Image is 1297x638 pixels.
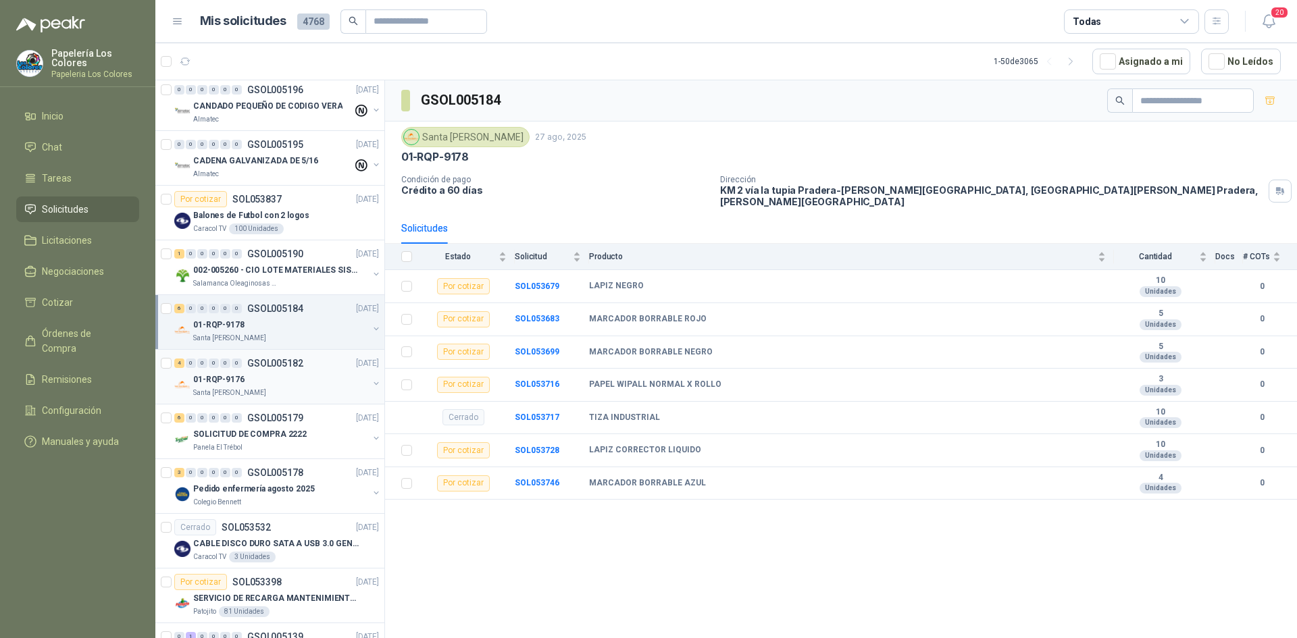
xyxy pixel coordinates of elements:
b: 5 [1114,342,1207,352]
div: Por cotizar [437,377,490,393]
b: 0 [1243,411,1281,424]
div: 0 [186,140,196,149]
span: Solicitudes [42,202,88,217]
p: SOL053398 [232,577,282,587]
a: CerradoSOL053532[DATE] Company LogoCABLE DISCO DURO SATA A USB 3.0 GENERICOCaracol TV3 Unidades [155,514,384,568]
span: Remisiones [42,372,92,387]
span: search [349,16,358,26]
div: 0 [220,468,230,477]
b: LAPIZ CORRECTOR LIQUIDO [589,445,701,456]
p: Almatec [193,114,219,125]
div: 3 Unidades [229,552,276,562]
b: 0 [1243,346,1281,358]
b: SOL053728 [515,446,559,455]
div: Unidades [1140,385,1181,396]
p: Santa [PERSON_NAME] [193,333,266,344]
th: Docs [1215,244,1243,270]
a: Cotizar [16,290,139,315]
p: [DATE] [356,84,379,97]
a: Solicitudes [16,196,139,222]
div: 0 [209,140,219,149]
p: Pedido enfermería agosto 2025 [193,483,315,496]
div: 0 [220,85,230,95]
a: 0 0 0 0 0 0 GSOL005195[DATE] Company LogoCADENA GALVANIZADA DE 5/16Almatec [174,136,382,180]
img: Company Logo [174,103,190,119]
th: # COTs [1243,244,1297,270]
span: Cantidad [1114,252,1196,261]
p: 27 ago, 2025 [535,131,586,144]
b: 10 [1114,440,1207,450]
div: 0 [232,304,242,313]
b: 3 [1114,374,1207,385]
div: 0 [209,304,219,313]
p: GSOL005190 [247,249,303,259]
div: 1 [174,249,184,259]
p: Almatec [193,169,219,180]
b: MARCADOR BORRABLE AZUL [589,478,706,489]
b: MARCADOR BORRABLE ROJO [589,314,707,325]
span: Órdenes de Compra [42,326,126,356]
p: Colegio Bennett [193,497,241,508]
p: CANDADO PEQUEÑO DE CODIGO VERA [193,100,342,113]
b: SOL053716 [515,379,559,389]
p: SOL053837 [232,194,282,204]
div: 0 [209,358,219,368]
p: GSOL005179 [247,413,303,423]
div: 0 [232,358,242,368]
p: [DATE] [356,193,379,206]
img: Company Logo [174,213,190,229]
a: Configuración [16,398,139,423]
span: Tareas [42,171,72,186]
div: 0 [197,413,207,423]
div: 0 [186,249,196,259]
span: Configuración [42,403,101,418]
div: 81 Unidades [219,606,270,617]
img: Company Logo [174,267,190,284]
b: PAPEL WIPALL NORMAL X ROLLO [589,379,721,390]
b: 10 [1114,275,1207,286]
p: [DATE] [356,138,379,151]
div: 0 [186,468,196,477]
th: Estado [420,244,515,270]
img: Company Logo [174,595,190,612]
a: Por cotizarSOL053837[DATE] Company LogoBalones de Futbol con 2 logosCaracol TV100 Unidades [155,186,384,240]
div: 0 [220,249,230,259]
div: 0 [197,468,207,477]
span: Manuales y ayuda [42,434,119,449]
p: Patojito [193,606,216,617]
p: [DATE] [356,467,379,479]
button: 20 [1256,9,1281,34]
div: Unidades [1140,483,1181,494]
div: 4 [174,358,184,368]
div: 0 [232,249,242,259]
div: 0 [197,358,207,368]
div: Por cotizar [437,278,490,294]
p: [DATE] [356,248,379,261]
th: Cantidad [1114,244,1215,270]
a: SOL053679 [515,282,559,291]
span: Cotizar [42,295,73,310]
span: 4768 [297,14,330,30]
a: 6 0 0 0 0 0 GSOL005179[DATE] Company LogoSOLICITUD DE COMPRA 2222Panela El Trébol [174,410,382,453]
div: 100 Unidades [229,223,284,234]
b: 0 [1243,378,1281,391]
p: Papeleria Los Colores [51,70,139,78]
p: [DATE] [356,302,379,315]
div: 0 [209,413,219,423]
div: 1 - 50 de 3065 [994,51,1082,72]
div: 0 [220,140,230,149]
p: Crédito a 60 días [401,184,709,196]
div: 0 [197,140,207,149]
a: 1 0 0 0 0 0 GSOL005190[DATE] Company Logo002-005260 - CIO LOTE MATERIALES SISTEMA HIDRAULICSalama... [174,246,382,289]
div: Unidades [1140,417,1181,428]
b: 0 [1243,280,1281,293]
a: 4 0 0 0 0 0 GSOL005182[DATE] Company Logo01-RQP-9176Santa [PERSON_NAME] [174,355,382,398]
div: 0 [232,413,242,423]
div: 0 [197,249,207,259]
p: GSOL005184 [247,304,303,313]
img: Company Logo [174,486,190,502]
b: SOL053683 [515,314,559,323]
p: CADENA GALVANIZADA DE 5/16 [193,155,318,167]
div: Por cotizar [437,344,490,360]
